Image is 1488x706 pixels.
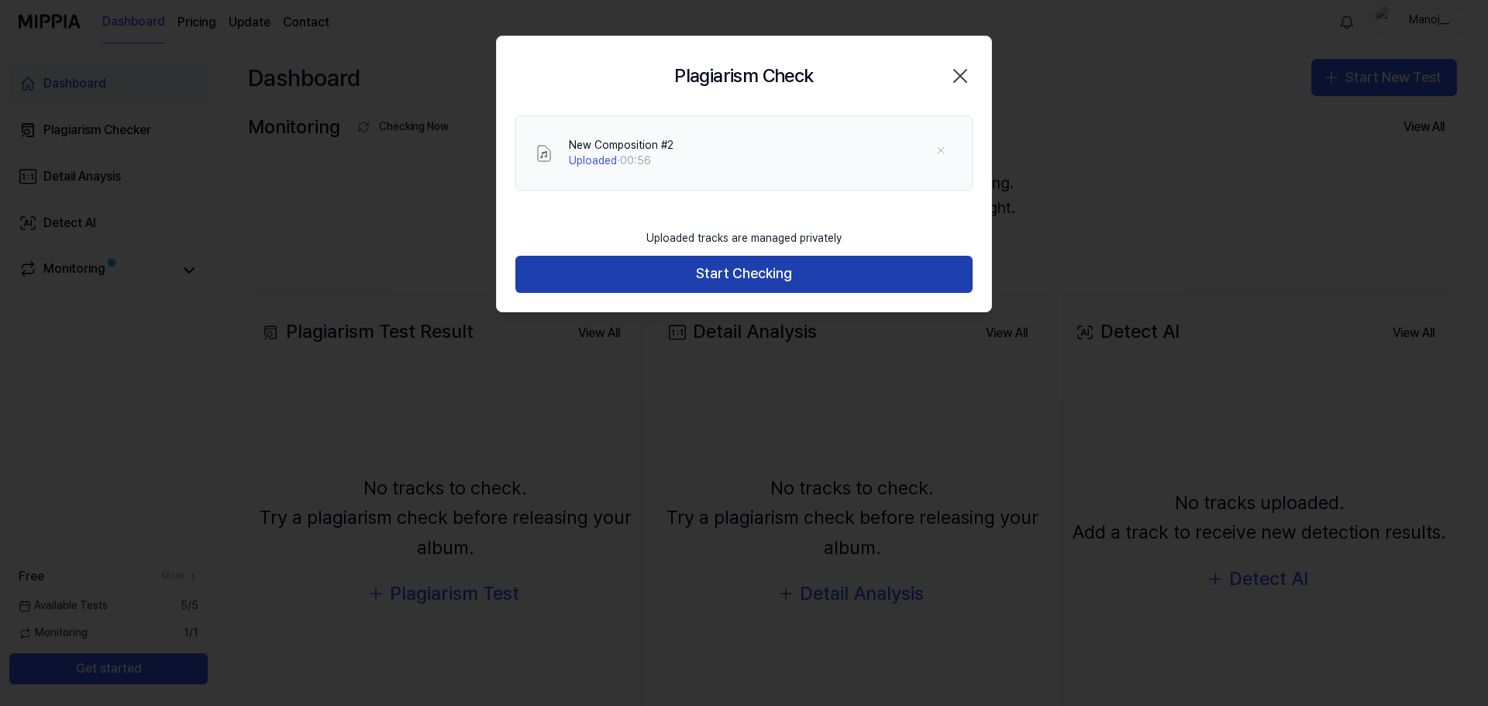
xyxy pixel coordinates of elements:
[569,138,673,153] div: New Composition #2
[569,153,673,169] div: · 00:56
[515,256,973,293] button: Start Checking
[674,61,813,91] h2: Plagiarism Check
[569,154,617,167] span: Uploaded
[535,144,553,163] img: File Select
[637,222,851,256] div: Uploaded tracks are managed privately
